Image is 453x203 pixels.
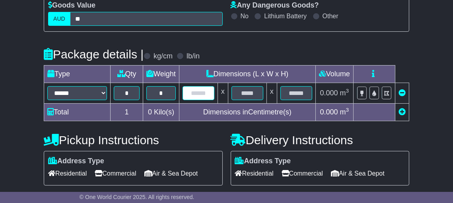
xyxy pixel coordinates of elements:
[44,65,111,83] td: Type
[340,108,349,116] span: m
[399,89,406,97] a: Remove this item
[95,167,136,180] span: Commercial
[235,167,274,180] span: Residential
[282,167,323,180] span: Commercial
[48,167,87,180] span: Residential
[111,65,143,83] td: Qty
[320,89,338,97] span: 0.000
[148,108,152,116] span: 0
[80,194,194,200] span: © One World Courier 2025. All rights reserved.
[231,133,409,147] h4: Delivery Instructions
[241,12,249,20] label: No
[48,1,95,10] label: Goods Value
[346,88,349,94] sup: 3
[154,52,173,61] label: kg/cm
[143,65,179,83] td: Weight
[44,48,144,61] h4: Package details |
[264,12,307,20] label: Lithium Battery
[111,103,143,121] td: 1
[320,108,338,116] span: 0.000
[44,133,222,147] h4: Pickup Instructions
[218,83,228,103] td: x
[144,167,198,180] span: Air & Sea Depot
[187,52,200,61] label: lb/in
[331,167,385,180] span: Air & Sea Depot
[48,12,70,26] label: AUD
[346,107,349,113] sup: 3
[399,108,406,116] a: Add new item
[179,103,315,121] td: Dimensions in Centimetre(s)
[48,157,104,166] label: Address Type
[231,1,319,10] label: Any Dangerous Goods?
[340,89,349,97] span: m
[235,157,291,166] label: Address Type
[44,103,111,121] td: Total
[266,83,277,103] td: x
[179,65,315,83] td: Dimensions (L x W x H)
[143,103,179,121] td: Kilo(s)
[323,12,338,20] label: Other
[315,65,353,83] td: Volume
